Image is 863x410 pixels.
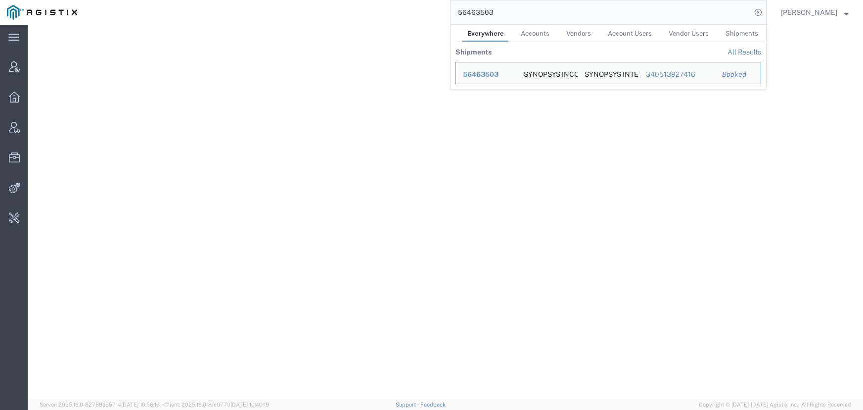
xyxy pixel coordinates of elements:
span: Copyright © [DATE]-[DATE] Agistix Inc., All Rights Reserved [699,401,851,409]
img: logo [7,5,77,20]
span: Jenneffer Jahraus [781,7,837,18]
span: Vendor Users [669,30,709,37]
span: Account Users [608,30,652,37]
span: [DATE] 10:56:16 [121,402,160,408]
span: Accounts [521,30,549,37]
table: Search Results [455,42,766,89]
input: Search for shipment number, reference number [451,0,751,24]
iframe: FS Legacy Container [28,25,863,400]
button: [PERSON_NAME] [780,6,849,18]
div: 340513927416 [646,69,709,80]
span: Shipments [726,30,758,37]
div: SYNOPSYS INTERNATIONAL LIMITED, TAIWAN BRANCH [585,62,632,84]
th: Shipments [455,42,492,62]
span: [DATE] 10:40:19 [230,402,269,408]
a: Feedback [420,402,446,408]
span: Vendors [566,30,591,37]
div: 56463503 [463,69,510,80]
span: Client: 2025.16.0-8fc0770 [164,402,269,408]
div: Booked [722,69,754,80]
div: SYNOPSYS INCORPORATED [524,62,571,84]
span: 56463503 [463,70,499,78]
span: Everywhere [467,30,504,37]
a: View all shipments found by criterion [727,48,761,56]
a: Support [396,402,420,408]
span: Server: 2025.16.0-82789e55714 [40,402,160,408]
